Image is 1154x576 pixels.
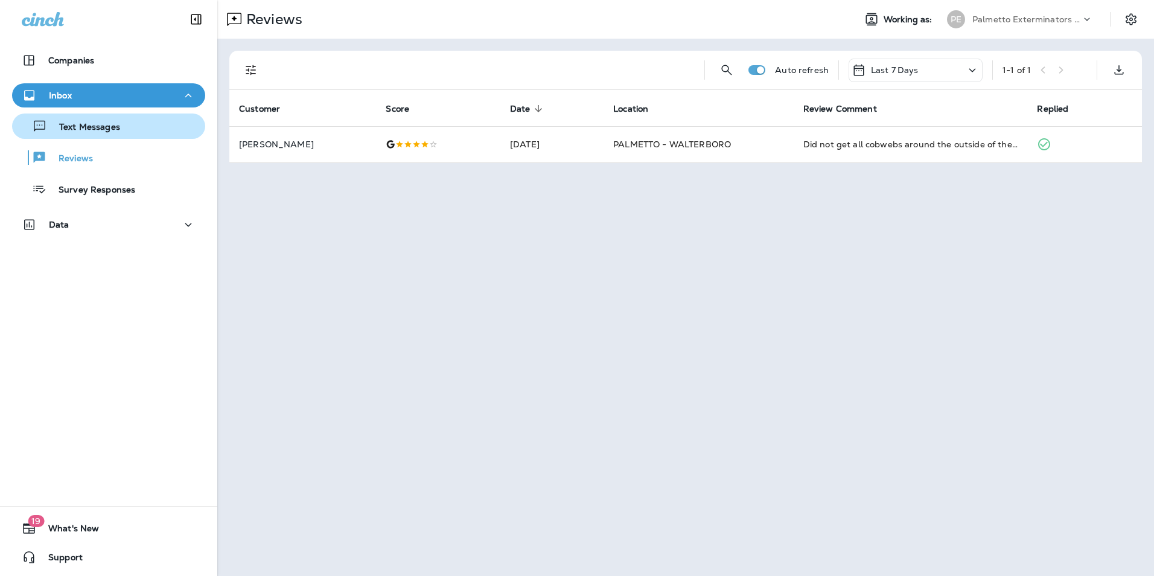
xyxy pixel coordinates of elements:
[28,515,44,527] span: 19
[1037,104,1068,114] span: Replied
[36,523,99,538] span: What's New
[510,103,546,114] span: Date
[239,104,280,114] span: Customer
[46,153,93,165] p: Reviews
[12,145,205,170] button: Reviews
[1107,58,1131,82] button: Export as CSV
[49,220,69,229] p: Data
[803,104,877,114] span: Review Comment
[48,56,94,65] p: Companies
[12,83,205,107] button: Inbox
[12,516,205,540] button: 19What's New
[49,91,72,100] p: Inbox
[1037,103,1084,114] span: Replied
[386,103,425,114] span: Score
[803,103,893,114] span: Review Comment
[36,552,83,567] span: Support
[241,10,302,28] p: Reviews
[386,104,409,114] span: Score
[613,139,731,150] span: PALMETTO - WALTERBORO
[47,122,120,133] p: Text Messages
[803,138,1018,150] div: Did not get all cobwebs around the outside of the house.
[972,14,1081,24] p: Palmetto Exterminators LLC
[510,104,531,114] span: Date
[1003,65,1031,75] div: 1 - 1 of 1
[46,185,135,196] p: Survey Responses
[12,213,205,237] button: Data
[12,176,205,202] button: Survey Responses
[947,10,965,28] div: PE
[239,103,296,114] span: Customer
[871,65,919,75] p: Last 7 Days
[1120,8,1142,30] button: Settings
[613,104,648,114] span: Location
[715,58,739,82] button: Search Reviews
[179,7,213,31] button: Collapse Sidebar
[239,58,263,82] button: Filters
[12,48,205,72] button: Companies
[12,545,205,569] button: Support
[884,14,935,25] span: Working as:
[500,126,604,162] td: [DATE]
[775,65,829,75] p: Auto refresh
[613,103,664,114] span: Location
[12,114,205,139] button: Text Messages
[239,139,366,149] p: [PERSON_NAME]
